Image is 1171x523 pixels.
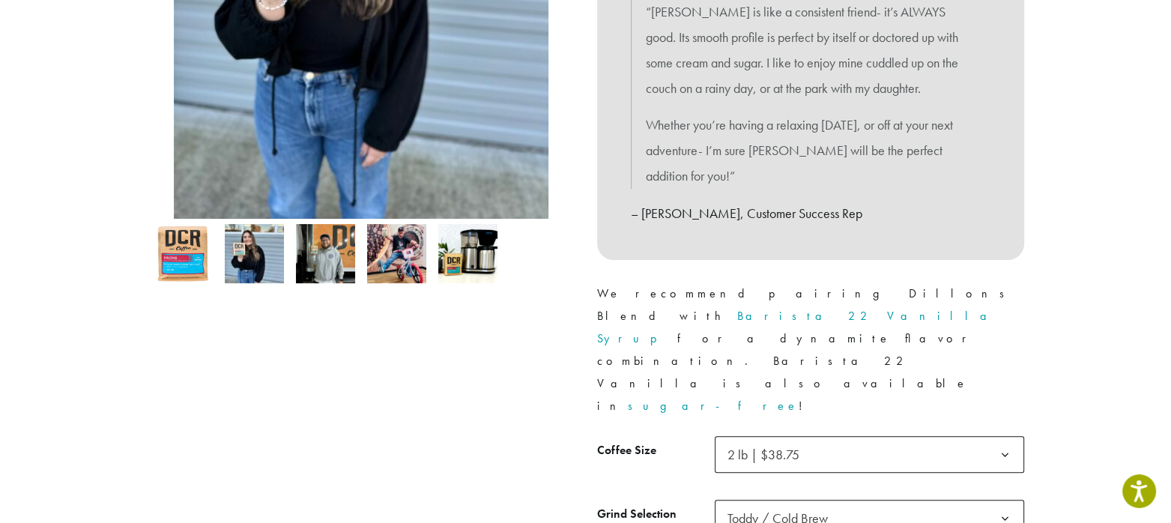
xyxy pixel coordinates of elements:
[367,224,426,283] img: David Morris picks Dillons for 2021
[646,112,975,188] p: Whether you’re having a relaxing [DATE], or off at your next adventure- I’m sure [PERSON_NAME] wi...
[727,446,799,463] span: 2 lb | $38.75
[438,224,497,283] img: Dillons - Image 5
[597,308,999,346] a: Barista 22 Vanilla Syrup
[721,440,814,469] span: 2 lb | $38.75
[597,440,715,462] label: Coffee Size
[631,201,990,226] p: – [PERSON_NAME], Customer Success Rep
[225,224,284,283] img: Dillons - Image 2
[715,436,1024,473] span: 2 lb | $38.75
[628,398,799,414] a: sugar-free
[296,224,355,283] img: Dillons - Image 3
[597,282,1024,417] p: We recommend pairing Dillons Blend with for a dynamite flavor combination. Barista 22 Vanilla is ...
[154,224,213,283] img: Dillons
